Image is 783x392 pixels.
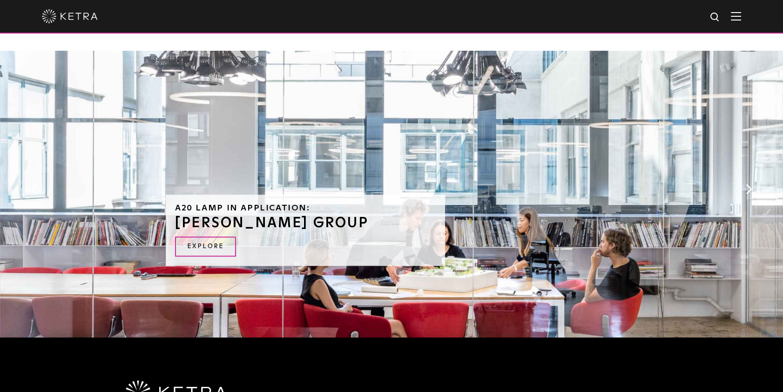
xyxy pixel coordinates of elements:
img: search icon [709,12,721,23]
button: Previous [30,183,39,195]
h3: [PERSON_NAME] GROUP [175,216,436,230]
button: Next [744,183,753,195]
a: EXPLORE [175,237,236,257]
h6: A20 Lamp in Application: [175,204,436,212]
img: Hamburger%20Nav.svg [731,12,741,20]
img: ketra-logo-2019-white [42,9,98,23]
